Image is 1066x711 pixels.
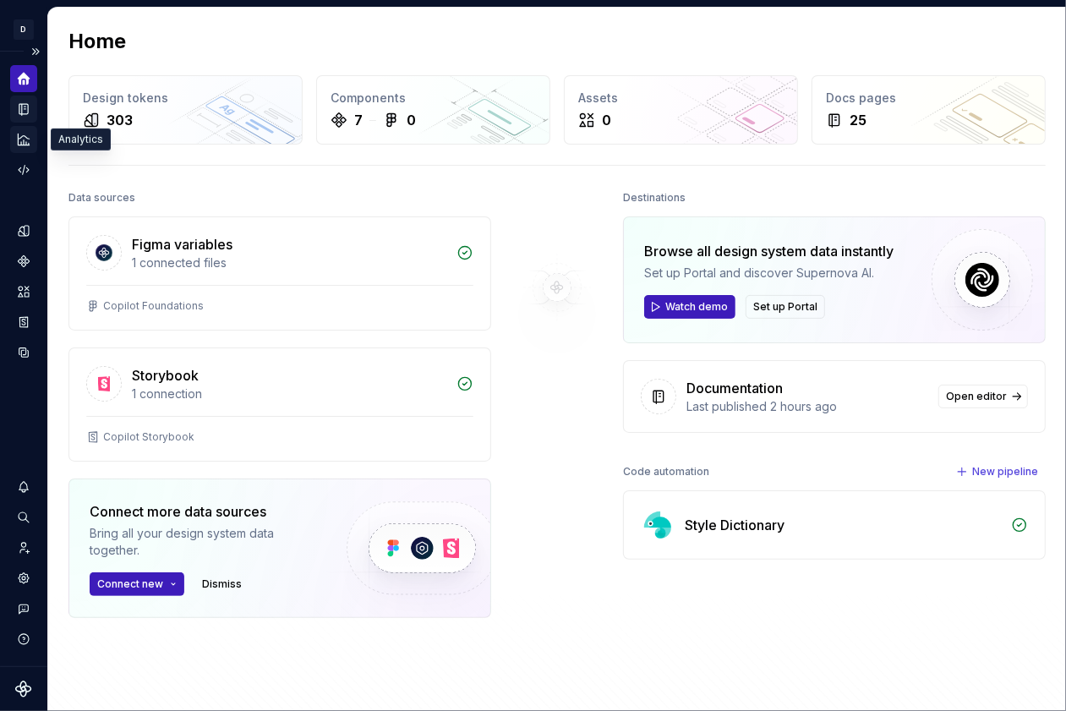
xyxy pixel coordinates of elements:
div: Bring all your design system data together. [90,525,318,559]
div: Last published 2 hours ago [686,398,928,415]
span: Open editor [946,390,1007,403]
div: Figma variables [132,234,232,254]
a: Storybook1 connectionCopilot Storybook [68,347,491,462]
a: Invite team [10,534,37,561]
div: Assets [578,90,784,107]
div: Browse all design system data instantly [644,241,894,261]
div: Analytics [51,129,111,150]
span: Dismiss [202,577,242,591]
a: Components70 [316,75,550,145]
h2: Home [68,28,126,55]
div: Storybook [132,365,199,386]
a: Storybook stories [10,309,37,336]
a: Assets [10,278,37,305]
div: Copilot Foundations [103,299,204,313]
button: Search ⌘K [10,504,37,531]
div: Data sources [68,186,135,210]
button: Dismiss [194,572,249,596]
button: Connect new [90,572,184,596]
svg: Supernova Logo [15,681,32,697]
div: Style Dictionary [685,515,784,535]
span: Set up Portal [753,300,817,314]
div: 0 [602,110,611,130]
div: Connect more data sources [90,501,318,522]
button: New pipeline [951,460,1046,484]
div: Docs pages [826,90,1031,107]
a: Code automation [10,156,37,183]
div: 1 connected files [132,254,446,271]
button: D [3,11,44,47]
a: Documentation [10,96,37,123]
a: Home [10,65,37,92]
a: Design tokens303 [68,75,303,145]
div: 1 connection [132,386,446,402]
div: 25 [850,110,866,130]
div: Set up Portal and discover Supernova AI. [644,265,894,282]
a: Figma variables1 connected filesCopilot Foundations [68,216,491,331]
div: Design tokens [83,90,288,107]
div: Documentation [686,378,783,398]
span: Watch demo [665,300,728,314]
span: New pipeline [972,465,1038,479]
button: Watch demo [644,295,735,319]
div: 303 [107,110,133,130]
button: Expand sidebar [24,40,47,63]
div: Copilot Storybook [103,430,194,444]
button: Set up Portal [746,295,825,319]
div: 0 [407,110,416,130]
a: Analytics [10,126,37,153]
a: Components [10,248,37,275]
a: Settings [10,565,37,592]
a: Assets0 [564,75,798,145]
div: Components [331,90,536,107]
a: Docs pages25 [812,75,1046,145]
span: Connect new [97,577,163,591]
div: Destinations [623,186,686,210]
div: D [14,19,34,40]
a: Design tokens [10,217,37,244]
a: Data sources [10,339,37,366]
div: 7 [354,110,363,130]
button: Contact support [10,595,37,622]
a: Open editor [938,385,1028,408]
button: Notifications [10,473,37,500]
div: Code automation [623,460,709,484]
